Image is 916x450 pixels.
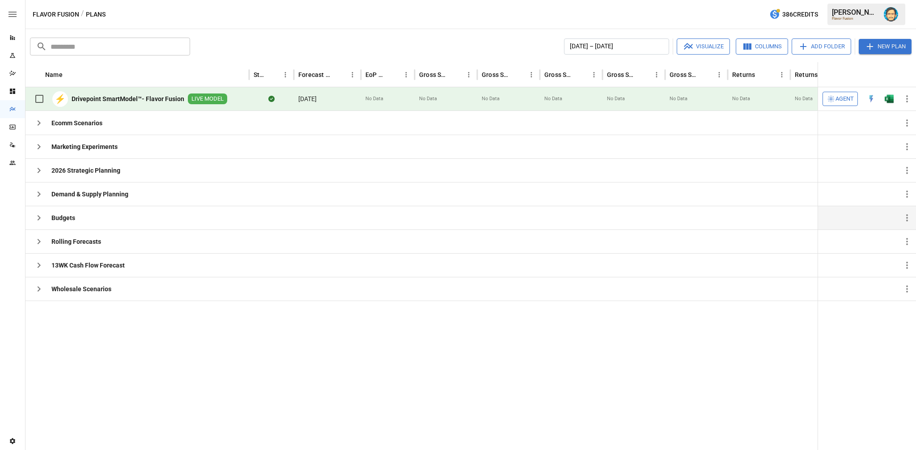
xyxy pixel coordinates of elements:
[867,94,876,103] img: quick-edit-flash.b8aec18c.svg
[575,68,588,81] button: Sort
[650,68,663,81] button: Gross Sales: Wholesale column menu
[544,95,562,102] span: No Data
[885,94,894,103] img: g5qfjXmAAAAABJRU5ErkJggg==
[52,91,68,107] div: ⚡
[51,142,118,151] b: Marketing Experiments
[51,237,101,246] b: Rolling Forecasts
[638,68,650,81] button: Sort
[513,68,525,81] button: Sort
[607,71,637,78] div: Gross Sales: Wholesale
[832,17,878,21] div: Flavor Fusion
[298,71,333,78] div: Forecast start
[268,94,275,103] div: Sync complete
[670,95,687,102] span: No Data
[792,38,851,55] button: Add Folder
[72,94,184,103] b: Drivepoint SmartModel™- Flavor Fusion
[588,68,600,81] button: Gross Sales: Marketplace column menu
[823,92,858,106] button: Agent
[279,68,292,81] button: Status column menu
[482,71,512,78] div: Gross Sales: DTC Online
[81,9,84,20] div: /
[462,68,475,81] button: Gross Sales column menu
[482,95,500,102] span: No Data
[267,68,279,81] button: Sort
[188,95,227,103] span: LIVE MODEL
[51,119,102,127] b: Ecomm Scenarios
[51,190,128,199] b: Demand & Supply Planning
[878,2,903,27] button: Dana Basken
[700,68,713,81] button: Sort
[732,71,755,78] div: Returns
[713,68,725,81] button: Gross Sales: Retail column menu
[835,94,854,104] span: Agent
[51,261,125,270] b: 13WK Cash Flow Forecast
[51,166,120,175] b: 2026 Strategic Planning
[419,95,437,102] span: No Data
[365,71,386,78] div: EoP Cash
[51,284,111,293] b: Wholesale Scenarios
[795,71,825,78] div: Returns: DTC Online
[45,71,63,78] div: Name
[732,95,750,102] span: No Data
[64,68,76,81] button: Sort
[33,9,79,20] button: Flavor Fusion
[334,68,346,81] button: Sort
[387,68,400,81] button: Sort
[51,213,75,222] b: Budgets
[365,95,383,102] span: No Data
[670,71,700,78] div: Gross Sales: Retail
[294,87,361,111] div: [DATE]
[756,68,768,81] button: Sort
[525,68,538,81] button: Gross Sales: DTC Online column menu
[346,68,359,81] button: Forecast start column menu
[867,94,876,103] div: Open in Quick Edit
[859,39,912,54] button: New Plan
[544,71,574,78] div: Gross Sales: Marketplace
[400,68,412,81] button: EoP Cash column menu
[903,68,916,81] button: Sort
[885,94,894,103] div: Open in Excel
[832,8,878,17] div: [PERSON_NAME]
[254,71,266,78] div: Status
[776,68,788,81] button: Returns column menu
[884,7,898,21] img: Dana Basken
[450,68,462,81] button: Sort
[419,71,449,78] div: Gross Sales
[677,38,730,55] button: Visualize
[736,38,788,55] button: Columns
[607,95,625,102] span: No Data
[795,95,813,102] span: No Data
[782,9,818,20] span: 386 Credits
[766,6,822,23] button: 386Credits
[564,38,669,55] button: [DATE] – [DATE]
